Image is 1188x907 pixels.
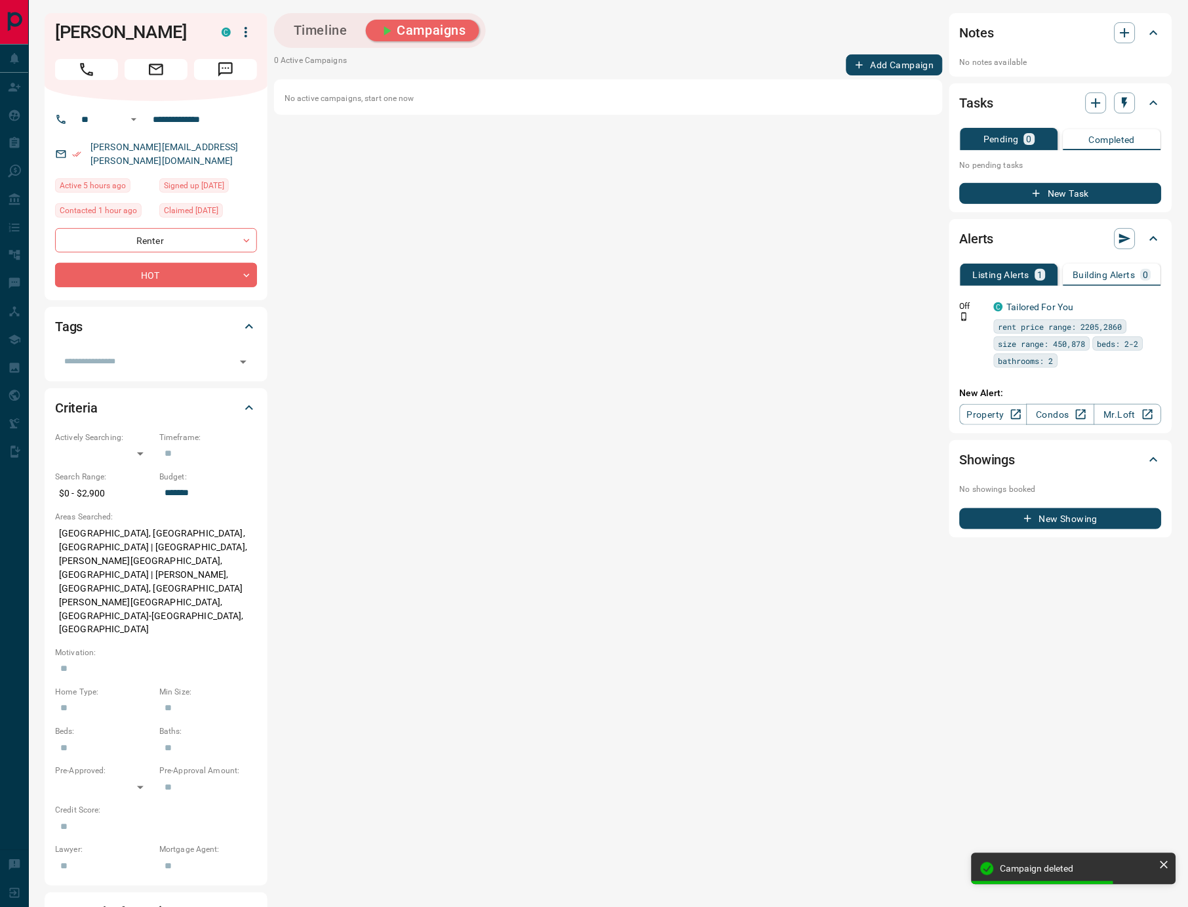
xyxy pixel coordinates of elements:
[1038,270,1043,279] p: 1
[55,311,257,342] div: Tags
[159,203,257,222] div: Thu Nov 23 2017
[72,150,81,159] svg: Email Verified
[55,397,98,418] h2: Criteria
[55,432,153,443] p: Actively Searching:
[55,263,257,287] div: HOT
[60,204,137,217] span: Contacted 1 hour ago
[285,92,932,104] p: No active campaigns, start one now
[159,178,257,197] div: Wed Nov 22 2017
[960,22,994,43] h2: Notes
[994,302,1003,312] div: condos.ca
[55,844,153,856] p: Lawyer:
[164,179,224,192] span: Signed up [DATE]
[960,312,969,321] svg: Push Notification Only
[55,687,153,698] p: Home Type:
[60,179,126,192] span: Active 5 hours ago
[55,59,118,80] span: Call
[1000,864,1154,874] div: Campaign deleted
[274,54,347,75] p: 0 Active Campaigns
[55,228,257,252] div: Renter
[159,726,257,738] p: Baths:
[960,155,1162,175] p: No pending tasks
[960,17,1162,49] div: Notes
[194,59,257,80] span: Message
[159,844,257,856] p: Mortgage Agent:
[159,432,257,443] p: Timeframe:
[1007,302,1074,312] a: Tailored For You
[960,483,1162,495] p: No showings booked
[366,20,479,41] button: Campaigns
[983,134,1019,144] p: Pending
[960,228,994,249] h2: Alerts
[1027,404,1094,425] a: Condos
[960,56,1162,68] p: No notes available
[960,444,1162,475] div: Showings
[999,320,1122,333] span: rent price range: 2205,2860
[960,183,1162,204] button: New Task
[55,392,257,424] div: Criteria
[90,142,239,166] a: [PERSON_NAME][EMAIL_ADDRESS][PERSON_NAME][DOMAIN_NAME]
[846,54,943,75] button: Add Campaign
[164,204,218,217] span: Claimed [DATE]
[222,28,231,37] div: condos.ca
[1027,134,1032,144] p: 0
[999,337,1086,350] span: size range: 450,878
[55,203,153,222] div: Mon Oct 13 2025
[159,687,257,698] p: Min Size:
[1073,270,1136,279] p: Building Alerts
[55,647,257,659] p: Motivation:
[55,765,153,777] p: Pre-Approved:
[1098,337,1139,350] span: beds: 2-2
[55,805,257,816] p: Credit Score:
[960,87,1162,119] div: Tasks
[960,300,986,312] p: Off
[55,511,257,523] p: Areas Searched:
[55,726,153,738] p: Beds:
[281,20,361,41] button: Timeline
[960,223,1162,254] div: Alerts
[960,449,1016,470] h2: Showings
[55,471,153,483] p: Search Range:
[55,316,83,337] h2: Tags
[125,59,188,80] span: Email
[159,471,257,483] p: Budget:
[55,483,153,504] p: $0 - $2,900
[55,523,257,641] p: [GEOGRAPHIC_DATA], [GEOGRAPHIC_DATA], [GEOGRAPHIC_DATA] | [GEOGRAPHIC_DATA], [PERSON_NAME][GEOGRA...
[1143,270,1149,279] p: 0
[1094,404,1162,425] a: Mr.Loft
[973,270,1030,279] p: Listing Alerts
[55,22,202,43] h1: [PERSON_NAME]
[126,111,142,127] button: Open
[960,92,993,113] h2: Tasks
[234,353,252,371] button: Open
[960,404,1027,425] a: Property
[960,508,1162,529] button: New Showing
[1089,135,1136,144] p: Completed
[55,178,153,197] div: Mon Oct 13 2025
[960,386,1162,400] p: New Alert:
[999,354,1054,367] span: bathrooms: 2
[159,765,257,777] p: Pre-Approval Amount:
